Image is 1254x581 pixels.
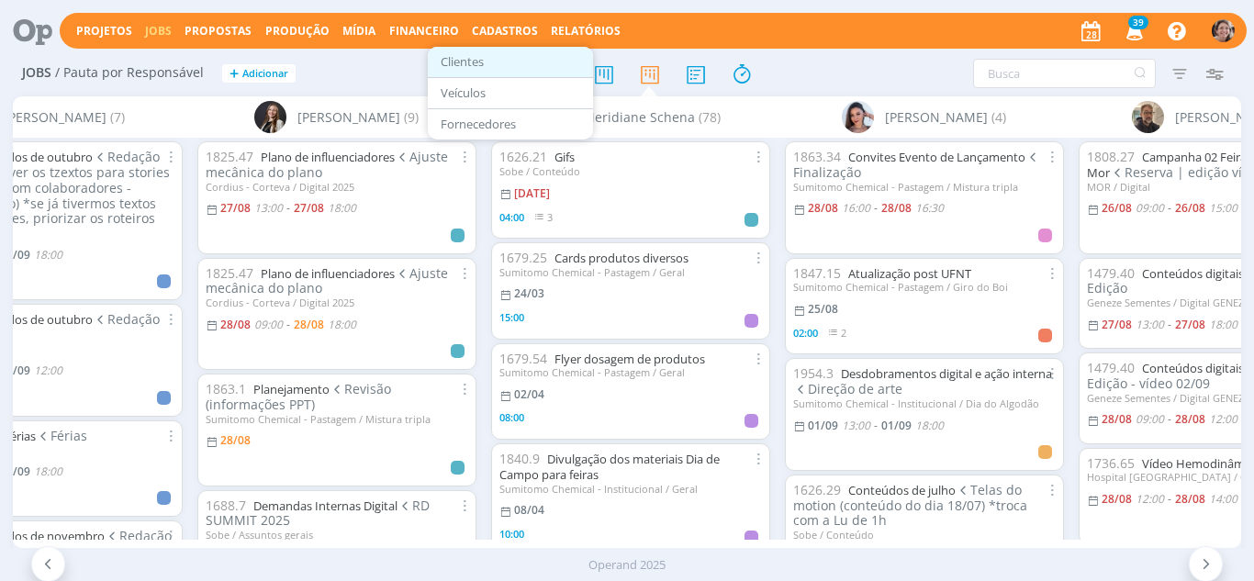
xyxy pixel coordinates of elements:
[1136,411,1164,427] : 09:00
[433,48,588,76] a: Clientes
[1102,317,1132,332] : 27/08
[1128,16,1148,29] span: 39
[874,203,878,214] : -
[583,107,695,127] span: Meridiane Schena
[1136,491,1164,507] : 12:00
[1175,491,1205,507] : 28/08
[1175,317,1205,332] : 27/08
[4,107,106,127] span: [PERSON_NAME]
[1114,15,1152,48] button: 39
[428,78,593,109] button: Veículos
[1212,19,1235,42] img: A
[1102,491,1132,507] : 28/08
[915,418,944,433] : 18:00
[265,23,330,39] a: Produção
[342,23,375,39] a: Mídia
[841,326,846,340] span: 2
[793,529,1056,541] div: Sobe / Conteúdo
[499,210,524,224] span: 04:00
[286,203,290,214] : -
[499,450,540,467] span: 1840.9
[1209,411,1237,427] : 12:00
[140,24,177,39] button: Jobs
[793,326,818,340] span: 02:00
[1102,200,1132,216] : 26/08
[206,181,468,193] div: Cordius - Corteva / Digital 2025
[254,200,283,216] : 13:00
[514,285,544,301] : 24/03
[22,65,51,81] span: Jobs
[254,317,283,332] : 09:00
[230,64,239,84] span: +
[1136,200,1164,216] : 09:00
[793,481,841,498] span: 1626.29
[991,107,1006,127] span: (4)
[260,24,335,39] button: Produção
[841,365,1052,382] a: Desdobramentos digital e ação interna
[145,23,172,39] a: Jobs
[261,265,395,282] a: Plano de influenciadores
[915,200,944,216] : 16:30
[808,301,838,317] : 25/08
[1175,200,1205,216] : 26/08
[206,529,468,541] div: Sobe / Assuntos gerais
[220,317,251,332] : 28/08
[206,497,246,514] span: 1688.7
[554,351,705,367] a: Flyer dosagem de produtos
[206,380,246,397] span: 1863.1
[499,148,547,165] span: 1626.21
[466,24,543,39] button: CadastrosClientesVeículosFornecedores
[1132,101,1164,133] img: R
[842,101,874,133] img: N
[848,265,971,282] a: Atualização post UFNT
[842,200,870,216] : 16:00
[297,107,400,127] span: [PERSON_NAME]
[433,110,588,139] a: Fornecedores
[294,200,324,216] : 27/08
[55,65,204,81] span: / Pauta por Responsável
[793,148,841,165] span: 1863.34
[337,24,381,39] button: Mídia
[1087,264,1135,282] span: 1479.40
[514,502,544,518] : 08/04
[874,420,878,431] : -
[499,266,762,278] div: Sumitomo Chemical - Pastagem / Geral
[551,23,621,39] a: Relatórios
[206,264,253,282] span: 1825.47
[254,101,286,133] img: L
[793,364,834,382] span: 1954.3
[514,386,544,402] : 02/04
[793,148,1041,181] span: Finalização
[514,185,550,201] : [DATE]
[242,68,288,80] span: Adicionar
[206,413,468,425] div: Sumitomo Chemical - Pastagem / Mistura tripla
[206,497,431,530] span: RD SUMMIT 2025
[328,317,356,332] : 18:00
[808,418,838,433] : 01/09
[499,249,547,266] span: 1679.25
[110,107,125,127] span: (7)
[554,250,689,266] a: Cards produtos diversos
[1211,15,1236,47] button: A
[842,418,870,433] : 13:00
[76,23,132,39] a: Projetos
[973,59,1156,88] input: Busca
[389,23,459,39] a: Financeiro
[499,366,762,378] div: Sumitomo Chemical - Pastagem / Geral
[699,107,721,127] span: (78)
[206,148,449,181] span: Ajuste mecânica do plano
[185,23,252,39] span: Propostas
[1168,203,1171,214] : -
[328,200,356,216] : 18:00
[554,149,575,165] a: Gifs
[793,481,1027,530] span: Telas do motion (conteúdo do dia 18/07) *troca com a Lu de 1h
[545,24,626,39] button: Relatórios
[499,483,762,495] div: Sumitomo Chemical - Institucional / Geral
[499,165,762,177] div: Sobe / Conteúdo
[71,24,138,39] button: Projetos
[253,381,330,397] a: Planejamento
[499,310,524,324] span: 15:00
[1209,491,1237,507] : 14:00
[1102,411,1132,427] : 28/08
[220,432,251,448] : 28/08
